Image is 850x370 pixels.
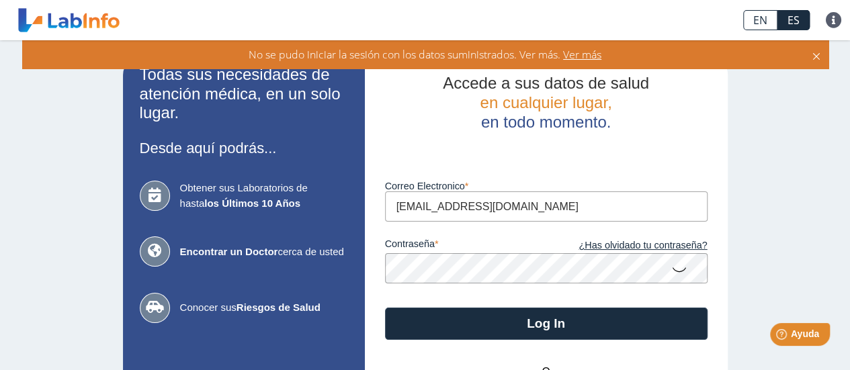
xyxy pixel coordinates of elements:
label: Correo Electronico [385,181,708,191]
b: los Últimos 10 Años [204,197,300,209]
span: en todo momento. [481,113,611,131]
span: cerca de usted [180,244,348,260]
a: ¿Has olvidado tu contraseña? [546,238,708,253]
b: Encontrar un Doctor [180,246,278,257]
span: Conocer sus [180,300,348,316]
span: No se pudo iniciar la sesión con los datos suministrados. Ver más. [249,47,560,62]
span: Ver más [560,47,601,62]
iframe: Help widget launcher [730,318,835,355]
label: contraseña [385,238,546,253]
h3: Desde aquí podrás... [140,140,348,156]
b: Riesgos de Salud [237,302,321,313]
button: Log In [385,308,708,340]
span: en cualquier lugar, [480,93,611,111]
span: Accede a sus datos de salud [443,74,649,92]
a: ES [777,10,810,30]
a: EN [743,10,777,30]
h2: Todas sus necesidades de atención médica, en un solo lugar. [140,65,348,123]
span: Obtener sus Laboratorios de hasta [180,181,348,211]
